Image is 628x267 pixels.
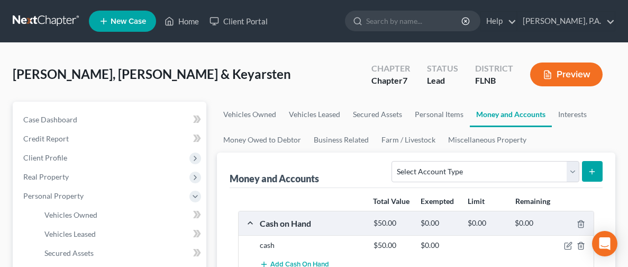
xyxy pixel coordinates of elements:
span: New Case [111,17,146,25]
a: Help [481,12,516,31]
a: Business Related [307,127,375,153]
span: 7 [403,75,407,85]
div: $0.00 [415,240,462,251]
a: Vehicles Leased [36,225,206,244]
a: Miscellaneous Property [442,127,533,153]
span: Case Dashboard [23,115,77,124]
div: FLNB [475,75,513,87]
span: Credit Report [23,134,69,143]
a: Vehicles Owned [217,102,283,127]
div: Status [427,63,458,75]
a: Farm / Livestock [375,127,442,153]
a: Credit Report [15,129,206,148]
a: Personal Items [408,102,470,127]
a: Client Portal [204,12,273,31]
a: Interests [552,102,593,127]
div: cash [254,240,368,251]
span: [PERSON_NAME], [PERSON_NAME] & Keyarsten [13,66,291,82]
a: Money and Accounts [470,102,552,127]
div: Lead [427,75,458,87]
span: Vehicles Owned [44,210,97,219]
a: Secured Assets [347,102,408,127]
div: $50.00 [368,240,415,251]
strong: Remaining [515,197,550,206]
span: Personal Property [23,191,84,200]
div: Money and Accounts [230,172,319,185]
span: Vehicles Leased [44,229,96,238]
a: [PERSON_NAME], P.A. [517,12,615,31]
a: Vehicles Leased [283,102,347,127]
div: $50.00 [368,218,415,228]
button: Preview [530,63,603,86]
a: Secured Assets [36,244,206,263]
a: Money Owed to Debtor [217,127,307,153]
strong: Exempted [421,197,454,206]
a: Vehicles Owned [36,206,206,225]
span: Secured Assets [44,248,94,257]
div: $0.00 [509,218,557,228]
div: Chapter [371,63,410,75]
span: Real Property [23,172,69,181]
strong: Limit [468,197,485,206]
div: Open Intercom Messenger [592,231,617,256]
span: Client Profile [23,153,67,162]
a: Home [159,12,204,31]
div: Chapter [371,75,410,87]
div: $0.00 [415,218,462,228]
div: Cash on Hand [254,218,368,229]
input: Search by name... [366,11,463,31]
div: District [475,63,513,75]
strong: Total Value [373,197,409,206]
div: $0.00 [462,218,509,228]
a: Case Dashboard [15,110,206,129]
